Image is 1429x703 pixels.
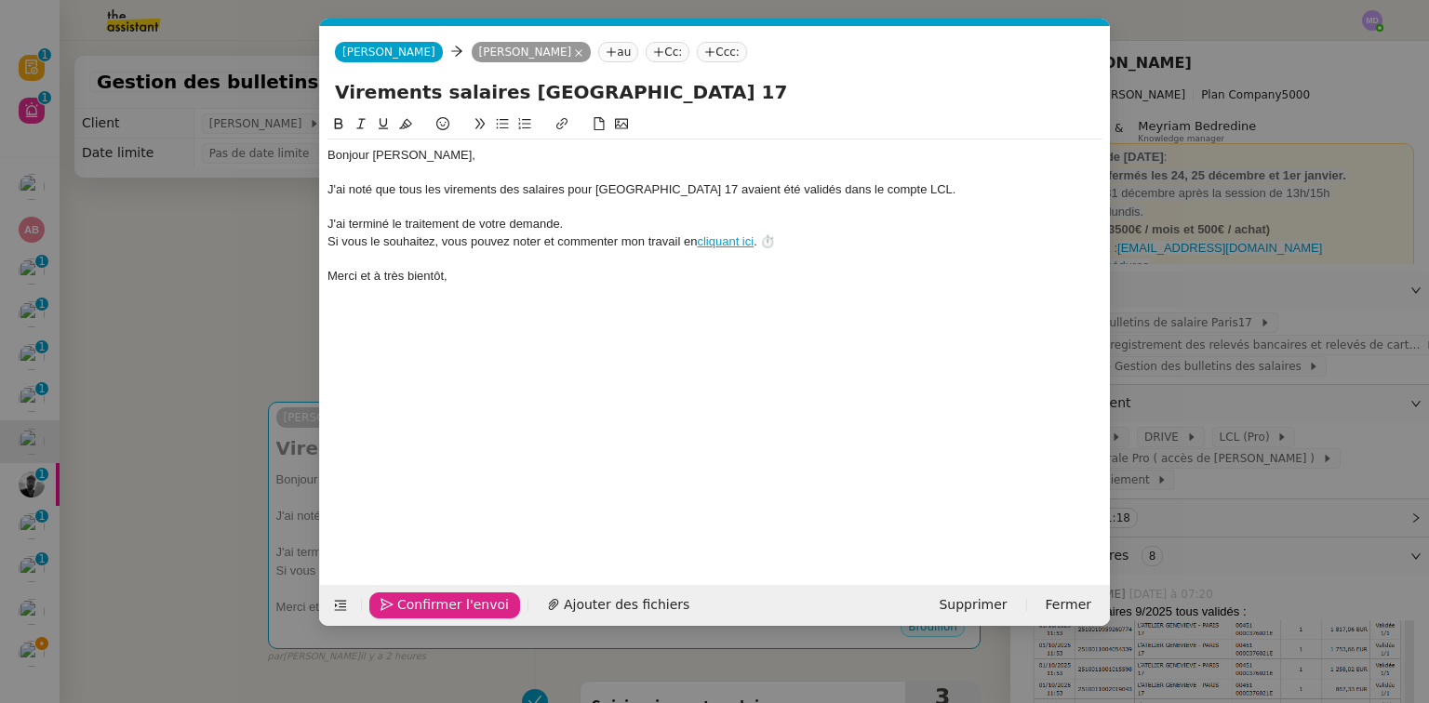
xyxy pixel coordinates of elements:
span: Supprimer [939,594,1007,616]
button: Supprimer [928,592,1018,618]
span: Fermer [1046,594,1091,616]
div: Merci et à très bientôt, [327,268,1102,285]
button: Fermer [1035,592,1102,618]
div: Si vous le souhaitez, vous pouvez noter et commenter mon travail en . ⏱️ [327,233,1102,250]
nz-tag: [PERSON_NAME] [472,42,592,62]
div: J'ai terminé le traitement de votre demande. [327,216,1102,232]
nz-tag: Cc: [646,42,689,62]
span: [PERSON_NAME] [342,46,435,59]
span: Confirmer l'envoi [397,594,509,616]
input: Subject [335,78,1095,106]
span: Ajouter des fichiers [564,594,689,616]
button: Ajouter des fichiers [536,592,701,618]
div: J'ai noté que tous les virements des salaires pour [GEOGRAPHIC_DATA] 17 avaient été validés dans ... [327,181,1102,198]
a: cliquant ici [697,234,754,248]
nz-tag: au [598,42,638,62]
div: Bonjour [PERSON_NAME]﻿, [327,147,1102,164]
button: Confirmer l'envoi [369,592,520,618]
nz-tag: Ccc: [697,42,747,62]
